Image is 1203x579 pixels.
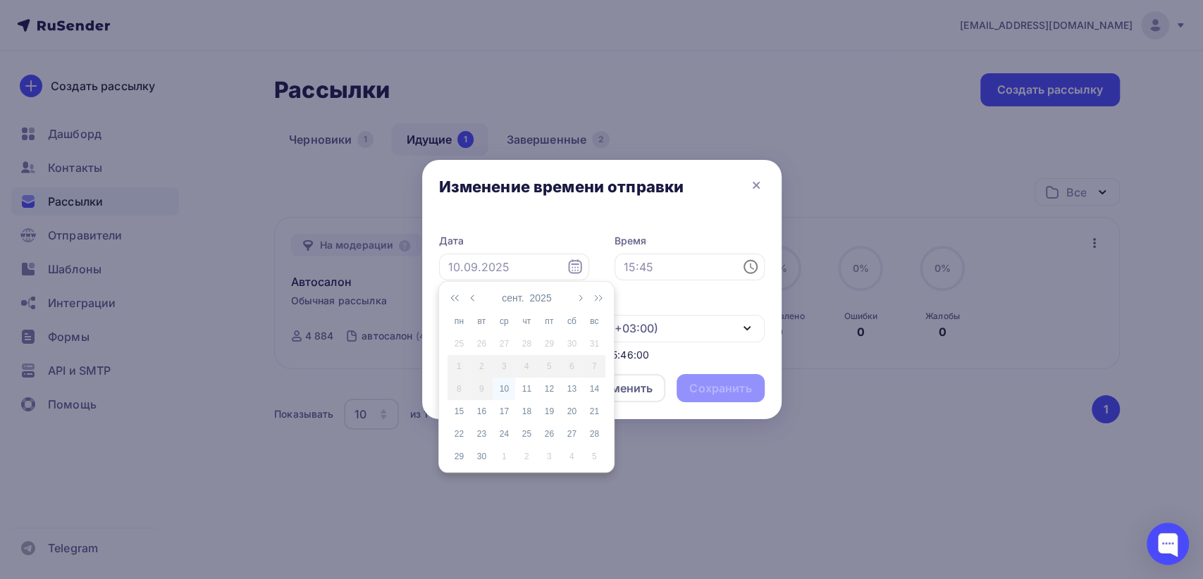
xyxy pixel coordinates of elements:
div: 15 [448,405,470,418]
div: 11 [515,382,538,395]
td: 2025-09-15 [448,400,470,423]
div: 30 [560,337,583,350]
div: 3 [493,360,515,373]
button: 2025 [526,286,554,310]
td: 2025-10-01 [493,445,515,468]
td: 2025-09-14 [583,378,605,400]
input: 15:45 [615,254,765,280]
th: пн [448,310,470,332]
td: 2025-09-30 [470,445,493,468]
div: 4 [515,360,538,373]
td: 2025-09-05 [538,355,560,378]
td: 2025-08-27 [493,332,515,355]
td: 2025-08-30 [560,332,583,355]
div: 29 [448,450,470,463]
div: 30 [470,450,493,463]
div: 3 [538,450,560,463]
div: 28 [515,337,538,350]
td: 2025-09-22 [448,423,470,445]
td: 2025-09-28 [583,423,605,445]
div: 6 [560,360,583,373]
div: 17 [493,405,515,418]
td: 2025-09-24 [493,423,515,445]
div: 31 [583,337,605,350]
th: сб [560,310,583,332]
div: 7 [583,360,605,373]
td: 2025-08-28 [515,332,538,355]
td: 2025-09-21 [583,400,605,423]
td: 2025-09-19 [538,400,560,423]
div: 16 [470,405,493,418]
div: 29 [538,337,560,350]
div: 1 [493,450,515,463]
td: 2025-09-04 [515,355,538,378]
div: 27 [493,337,515,350]
td: 2025-08-31 [583,332,605,355]
td: 2025-09-29 [448,445,470,468]
td: 2025-09-20 [560,400,583,423]
td: 2025-08-26 [470,332,493,355]
td: 2025-09-17 [493,400,515,423]
div: 27 [560,428,583,440]
td: 2025-10-05 [583,445,605,468]
td: 2025-09-09 [470,378,493,400]
div: Изменение времени отправки [439,177,684,197]
th: чт [515,310,538,332]
td: 2025-10-03 [538,445,560,468]
div: 22 [448,428,470,440]
th: пт [538,310,560,332]
div: 2 [470,360,493,373]
div: 4 [560,450,583,463]
div: 12 [538,382,560,395]
div: 14 [583,382,605,395]
td: 2025-09-27 [560,423,583,445]
div: 18 [515,405,538,418]
div: 9 [470,382,493,395]
td: 2025-09-10 [493,378,515,400]
div: 26 [470,337,493,350]
td: 2025-10-02 [515,445,538,468]
input: 10.09.2025 [439,254,589,280]
td: 2025-09-26 [538,423,560,445]
label: Время [615,234,765,248]
td: 2025-09-02 [470,355,493,378]
td: 2025-09-25 [515,423,538,445]
th: вс [583,310,605,332]
div: 21 [583,405,605,418]
div: 23 [470,428,493,440]
div: 25 [515,428,538,440]
div: 1 [448,360,470,373]
div: 2 [515,450,538,463]
td: 2025-09-08 [448,378,470,400]
label: Дата [439,234,589,248]
td: 2025-09-12 [538,378,560,400]
td: 2025-09-01 [448,355,470,378]
div: 19 [538,405,560,418]
td: 2025-09-03 [493,355,515,378]
th: вт [470,310,493,332]
td: 2025-09-18 [515,400,538,423]
td: 2025-09-06 [560,355,583,378]
td: 2025-08-29 [538,332,560,355]
div: 10 [493,382,515,395]
div: 8 [448,382,470,395]
div: 26 [538,428,560,440]
td: 2025-08-25 [448,332,470,355]
div: 24 [493,428,515,440]
div: 5 [583,450,605,463]
button: сент. [499,286,526,310]
div: 20 [560,405,583,418]
td: 2025-10-04 [560,445,583,468]
div: 5 [538,360,560,373]
td: 2025-09-16 [470,400,493,423]
div: 28 [583,428,605,440]
div: Отменить [596,380,653,397]
div: 25 [448,337,470,350]
div: 13 [560,382,583,395]
td: 2025-09-13 [560,378,583,400]
td: 2025-09-23 [470,423,493,445]
td: 2025-09-07 [583,355,605,378]
th: ср [493,310,515,332]
td: 2025-09-11 [515,378,538,400]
